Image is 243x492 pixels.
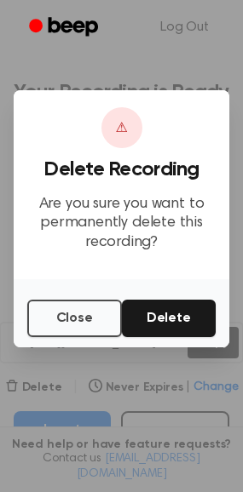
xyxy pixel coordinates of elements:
div: ⚠ [101,107,142,148]
a: Log Out [143,7,226,48]
button: Delete [122,300,217,337]
a: Beep [17,11,113,44]
h3: Delete Recording [27,158,216,181]
p: Are you sure you want to permanently delete this recording? [27,195,216,253]
button: Close [27,300,122,337]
